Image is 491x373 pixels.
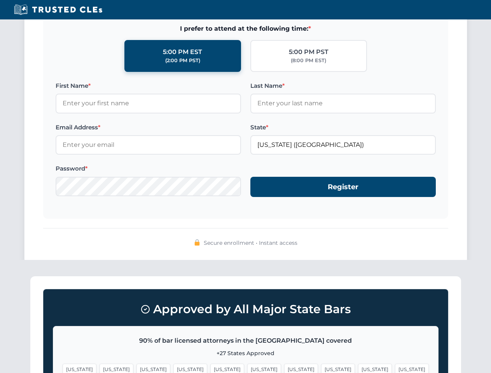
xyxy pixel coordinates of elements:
[56,81,241,91] label: First Name
[204,239,297,247] span: Secure enrollment • Instant access
[165,57,200,64] div: (2:00 PM PST)
[56,123,241,132] label: Email Address
[250,135,436,155] input: Georgia (GA)
[56,24,436,34] span: I prefer to attend at the following time:
[53,299,439,320] h3: Approved by All Major State Bars
[56,135,241,155] input: Enter your email
[194,239,200,246] img: 🔒
[56,164,241,173] label: Password
[12,4,105,16] img: Trusted CLEs
[250,81,436,91] label: Last Name
[63,336,429,346] p: 90% of bar licensed attorneys in the [GEOGRAPHIC_DATA] covered
[289,47,328,57] div: 5:00 PM PST
[250,177,436,197] button: Register
[250,123,436,132] label: State
[250,94,436,113] input: Enter your last name
[163,47,202,57] div: 5:00 PM EST
[56,94,241,113] input: Enter your first name
[63,349,429,357] p: +27 States Approved
[291,57,326,64] div: (8:00 PM EST)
